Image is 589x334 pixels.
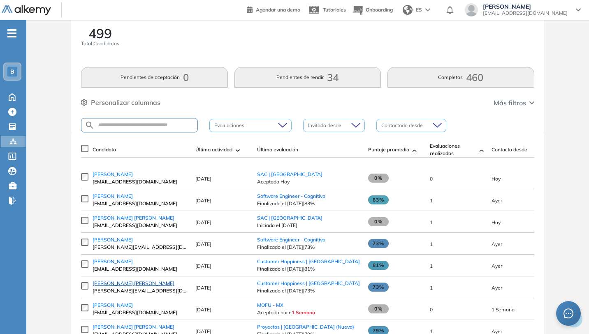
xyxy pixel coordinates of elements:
span: [PERSON_NAME] [93,171,133,177]
span: 1 [430,241,433,247]
span: Más filtros [494,98,526,108]
span: Iniciado el [DATE] [257,222,360,229]
span: 1 [430,197,433,204]
a: Customer Happiness | [GEOGRAPHIC_DATA] [257,280,360,286]
span: [EMAIL_ADDRESS][DOMAIN_NAME] [93,178,187,186]
span: [EMAIL_ADDRESS][DOMAIN_NAME] [93,200,187,207]
span: Finalizado el [DATE] | 73% [257,287,360,295]
span: 1 Semana [292,309,315,315]
span: 18-sep-2025 [492,285,502,291]
span: 0% [368,217,389,226]
span: Onboarding [366,7,393,13]
span: [PERSON_NAME] [483,3,568,10]
span: [DATE] [195,285,211,291]
span: 18-sep-2025 [492,197,502,204]
button: Completos460 [387,67,534,88]
span: [DATE] [195,197,211,204]
img: arrow [425,8,430,12]
span: [PERSON_NAME] [93,302,133,308]
a: Software Engineer - Cognitivo [257,237,325,243]
a: [PERSON_NAME] [93,236,187,244]
button: Pendientes de aceptación0 [81,67,227,88]
span: [EMAIL_ADDRESS][DOMAIN_NAME] [93,265,187,273]
span: 0 [430,176,433,182]
span: 73% [368,239,389,248]
a: Agendar una demo [247,4,300,14]
span: Finalizado el [DATE] | 81% [257,265,360,273]
span: 0% [368,174,389,183]
span: Agendar una demo [256,7,300,13]
span: Evaluaciones realizadas [430,142,476,157]
button: Más filtros [494,98,534,108]
span: Personalizar columnas [91,97,160,107]
span: 11-sep-2025 [492,306,515,313]
a: SAC | [GEOGRAPHIC_DATA] [257,171,322,177]
i: - [7,32,16,34]
span: B [10,68,14,75]
span: Finalizado el [DATE] | 73% [257,244,360,251]
span: Puntaje promedio [368,146,409,153]
span: [DATE] [195,176,211,182]
span: ES [416,6,422,14]
span: 0 [430,306,433,313]
span: Aceptado Hoy [257,178,360,186]
button: Pendientes de rendir34 [234,67,381,88]
a: MOFU - MX [257,302,283,308]
span: [EMAIL_ADDRESS][DOMAIN_NAME] [93,309,187,316]
a: [PERSON_NAME] [93,302,187,309]
span: 19-sep-2025 [492,219,501,225]
span: [DATE] [195,263,211,269]
span: [PERSON_NAME] [93,237,133,243]
img: SEARCH_ALT [85,120,95,130]
a: [PERSON_NAME] [93,258,187,265]
a: [PERSON_NAME] [93,171,187,178]
span: Candidato [93,146,116,153]
span: [PERSON_NAME] [PERSON_NAME] [93,324,174,330]
button: Personalizar columnas [81,97,160,107]
span: [PERSON_NAME][EMAIL_ADDRESS][DOMAIN_NAME] [93,244,187,251]
span: [DATE] [195,219,211,225]
span: 499 [88,27,112,40]
span: Finalizado el [DATE] | 83% [257,200,360,207]
a: Software Engineer - Cognitivo [257,193,325,199]
span: 73% [368,283,389,292]
span: Tutoriales [323,7,346,13]
span: [DATE] [195,241,211,247]
img: world [403,5,413,15]
span: 1 [430,285,433,291]
a: SAC | [GEOGRAPHIC_DATA] [257,215,322,221]
span: 81% [368,261,389,270]
span: 1 [430,219,433,225]
span: [EMAIL_ADDRESS][DOMAIN_NAME] [483,10,568,16]
img: Logo [2,5,51,16]
span: 18-sep-2025 [492,263,502,269]
img: [missing "en.ARROW_ALT" translation] [413,149,417,152]
span: Total Candidatos [81,40,119,47]
a: [PERSON_NAME] [PERSON_NAME] [93,323,187,331]
span: 83% [368,195,389,204]
a: Customer Happiness | [GEOGRAPHIC_DATA] [257,258,360,264]
span: 1 [430,263,433,269]
span: [EMAIL_ADDRESS][DOMAIN_NAME] [93,222,187,229]
span: [DATE] [195,306,211,313]
span: [PERSON_NAME] [PERSON_NAME] [93,215,174,221]
span: message [563,308,573,318]
img: [missing "en.ARROW_ALT" translation] [480,149,484,152]
span: Aceptado hace [257,309,360,316]
span: 19-sep-2025 [492,176,501,182]
span: [PERSON_NAME] [93,193,133,199]
span: Contacto desde [492,146,527,153]
span: Última actividad [195,146,232,153]
span: [PERSON_NAME][EMAIL_ADDRESS][DOMAIN_NAME] [93,287,187,295]
span: [PERSON_NAME] [93,258,133,264]
a: Proyectos | [GEOGRAPHIC_DATA] (Nueva) [257,324,354,330]
a: [PERSON_NAME] [93,193,187,200]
